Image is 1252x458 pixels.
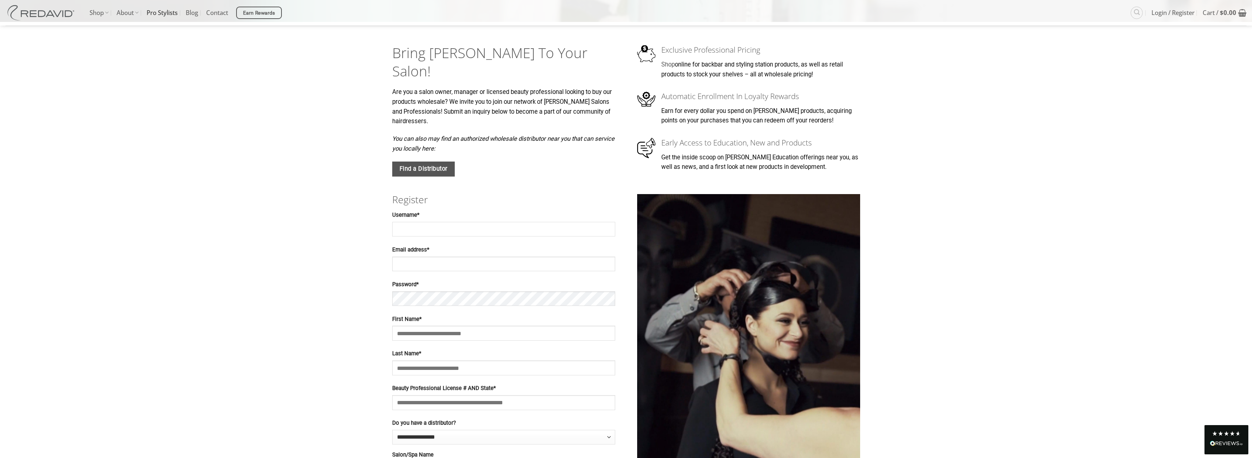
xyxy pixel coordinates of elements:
span: Find a Distributor [400,164,447,174]
p: Are you a salon owner, manager or licensed beauty professional looking to buy our products wholes... [392,87,615,126]
div: Read All Reviews [1210,439,1243,449]
em: You can also may find an authorized wholesale distributor near you that can service you locally h... [392,135,614,152]
span: Cart / [1203,4,1236,22]
p: Earn for every dollar you spend on [PERSON_NAME] products, acquiring points on your purchases tha... [661,106,860,126]
h3: Exclusive Professional Pricing [661,44,860,56]
a: Find a Distributor [392,162,455,177]
label: Username [392,211,615,220]
a: Shop [661,61,675,68]
h3: Early Access to Education, New and Products [661,137,860,149]
bdi: 0.00 [1220,8,1236,17]
div: 4.8 Stars [1212,431,1241,436]
span: Login / Register [1151,4,1195,22]
h3: Automatic Enrollment In Loyalty Rewards [661,90,860,102]
img: REVIEWS.io [1210,441,1243,446]
h2: Register [392,193,615,206]
p: online for backbar and styling station products, as well as retail products to stock your shelves... [661,60,860,79]
label: Beauty Professional License # AND State [392,384,615,393]
label: Email address [392,246,615,254]
div: Read All Reviews [1204,425,1248,454]
img: REDAVID Salon Products | United States [5,5,79,20]
label: First Name [392,315,615,324]
a: Earn Rewards [236,7,282,19]
span: Earn Rewards [243,9,275,17]
h2: Bring [PERSON_NAME] To Your Salon! [392,44,615,80]
a: Search [1131,7,1143,19]
span: $ [1220,8,1223,17]
label: Password [392,280,615,289]
label: Do you have a distributor? [392,419,615,428]
p: Get the inside scoop on [PERSON_NAME] Education offerings near you, as well as news, and a first ... [661,153,860,172]
label: Last Name [392,349,615,358]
